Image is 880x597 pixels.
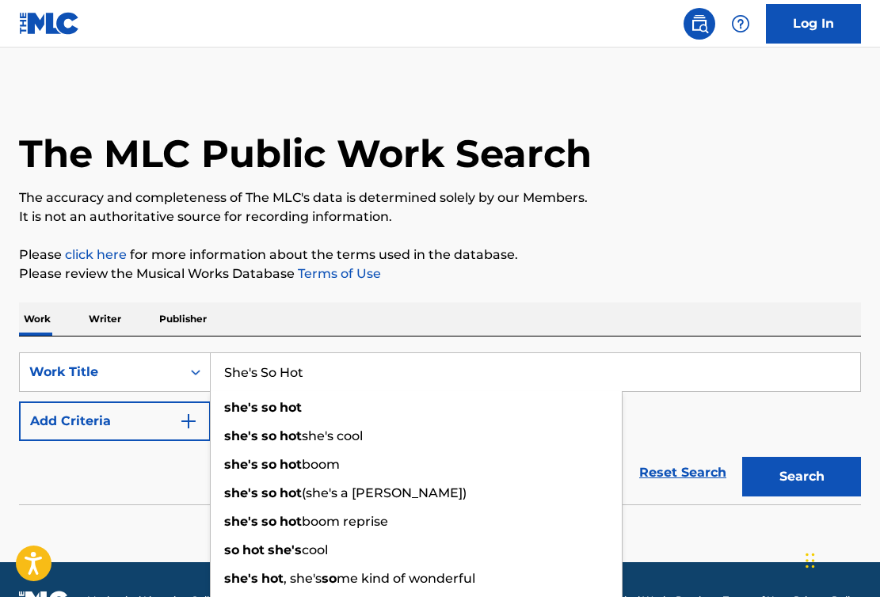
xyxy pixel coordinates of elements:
[631,455,734,490] a: Reset Search
[154,302,211,336] p: Publisher
[268,542,302,557] strong: she's
[806,537,815,584] div: Drag
[224,542,239,557] strong: so
[261,400,276,415] strong: so
[280,400,302,415] strong: hot
[731,14,750,33] img: help
[801,521,880,597] iframe: Chat Widget
[302,428,363,443] span: she's cool
[19,264,861,283] p: Please review the Musical Works Database
[19,302,55,336] p: Work
[224,457,258,472] strong: she's
[224,428,258,443] strong: she's
[19,12,80,35] img: MLC Logo
[19,401,211,441] button: Add Criteria
[179,412,198,431] img: 9d2ae6d4665cec9f34b9.svg
[261,571,284,586] strong: hot
[84,302,126,336] p: Writer
[280,457,302,472] strong: hot
[684,8,715,40] a: Public Search
[284,571,322,586] span: , she's
[302,514,388,529] span: boom reprise
[302,457,340,472] span: boom
[29,363,172,382] div: Work Title
[261,514,276,529] strong: so
[65,247,127,262] a: click here
[690,14,709,33] img: search
[280,485,302,500] strong: hot
[19,245,861,264] p: Please for more information about the terms used in the database.
[725,8,756,40] div: Help
[224,571,258,586] strong: she's
[295,266,381,281] a: Terms of Use
[224,485,258,500] strong: she's
[322,571,337,586] strong: so
[280,514,302,529] strong: hot
[261,457,276,472] strong: so
[19,130,592,177] h1: The MLC Public Work Search
[280,428,302,443] strong: hot
[19,188,861,207] p: The accuracy and completeness of The MLC's data is determined solely by our Members.
[224,514,258,529] strong: she's
[766,4,861,44] a: Log In
[302,485,467,500] span: (she's a [PERSON_NAME])
[224,400,258,415] strong: she's
[19,207,861,226] p: It is not an authoritative source for recording information.
[302,542,328,557] span: cool
[19,352,861,504] form: Search Form
[242,542,265,557] strong: hot
[337,571,475,586] span: me kind of wonderful
[261,485,276,500] strong: so
[742,457,861,496] button: Search
[261,428,276,443] strong: so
